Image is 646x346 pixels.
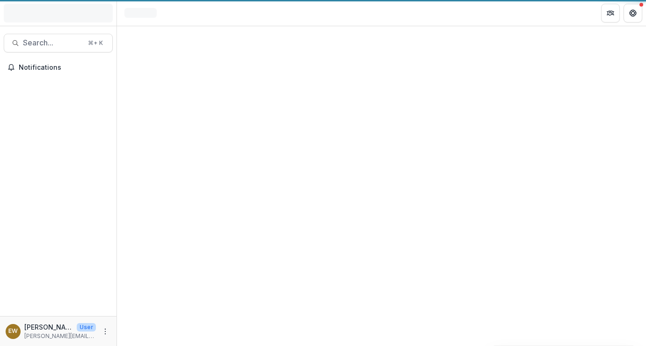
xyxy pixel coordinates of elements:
p: [PERSON_NAME] [24,322,73,332]
nav: breadcrumb [121,6,160,20]
button: More [100,326,111,337]
button: Notifications [4,60,113,75]
p: User [77,323,96,331]
p: [PERSON_NAME][EMAIL_ADDRESS][DOMAIN_NAME] [24,332,96,340]
div: Eddie Whitfield [8,328,18,334]
button: Get Help [624,4,642,22]
span: Search... [23,38,82,47]
button: Partners [601,4,620,22]
button: Search... [4,34,113,52]
span: Notifications [19,64,109,72]
div: ⌘ + K [86,38,105,48]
